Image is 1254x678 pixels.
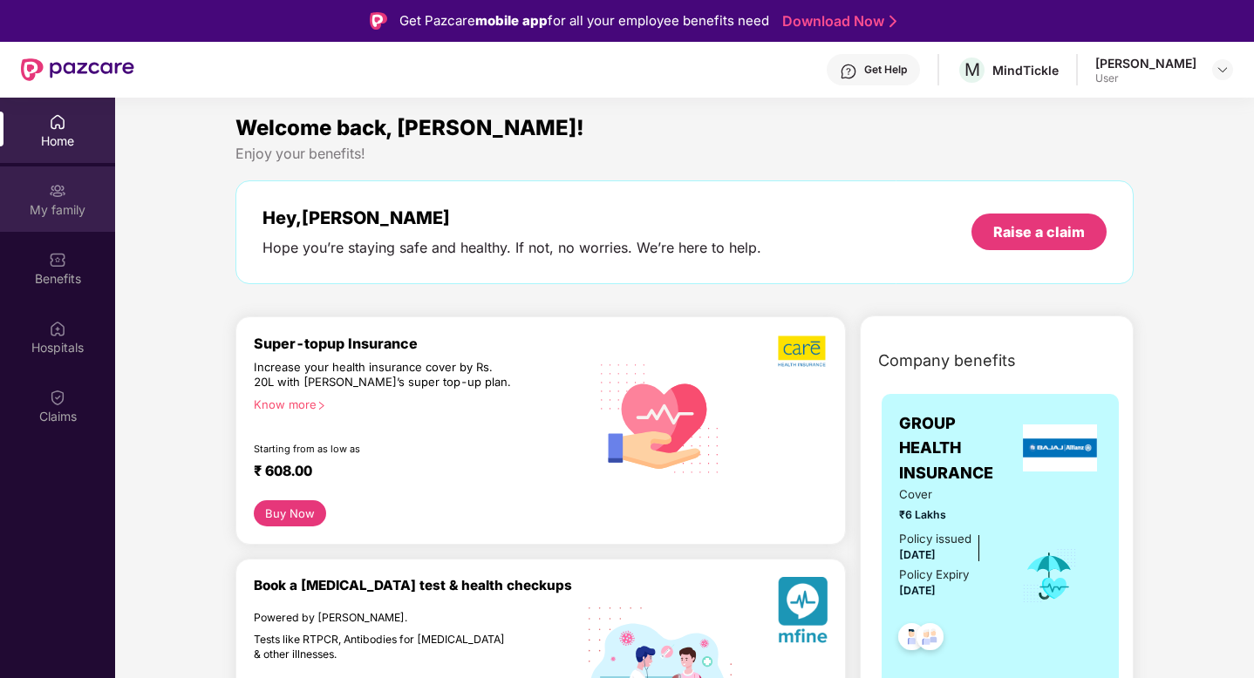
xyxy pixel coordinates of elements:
[317,401,326,410] span: right
[889,12,896,31] img: Stroke
[964,59,980,80] span: M
[49,320,66,337] img: svg+xml;base64,PHN2ZyBpZD0iSG9zcGl0YWxzIiB4bWxucz0iaHR0cDovL3d3dy53My5vcmcvMjAwMC9zdmciIHdpZHRoPS...
[235,145,1135,163] div: Enjoy your benefits!
[899,566,969,584] div: Policy Expiry
[262,207,761,228] div: Hey, [PERSON_NAME]
[782,12,891,31] a: Download Now
[778,577,828,649] img: svg+xml;base64,PHN2ZyB4bWxucz0iaHR0cDovL3d3dy53My5vcmcvMjAwMC9zdmciIHhtbG5zOnhsaW5rPSJodHRwOi8vd3...
[49,182,66,200] img: svg+xml;base64,PHN2ZyB3aWR0aD0iMjAiIGhlaWdodD0iMjAiIHZpZXdCb3g9IjAgMCAyMCAyMCIgZmlsbD0ibm9uZSIgeG...
[899,548,936,561] span: [DATE]
[864,63,907,77] div: Get Help
[899,530,971,548] div: Policy issued
[254,335,589,352] div: Super-topup Insurance
[1023,424,1098,471] img: insurerLogo
[49,251,66,268] img: svg+xml;base64,PHN2ZyBpZD0iQmVuZWZpdHMiIHhtbG5zPSJodHRwOi8vd3d3LnczLm9yZy8yMDAwL3N2ZyIgd2lkdGg9Ij...
[475,12,548,29] strong: mobile app
[878,349,1016,373] span: Company benefits
[49,113,66,131] img: svg+xml;base64,PHN2ZyBpZD0iSG9tZSIgeG1sbnM9Imh0dHA6Ly93d3cudzMub3JnLzIwMDAvc3ZnIiB3aWR0aD0iMjAiIG...
[49,389,66,406] img: svg+xml;base64,PHN2ZyBpZD0iQ2xhaW0iIHhtbG5zPSJodHRwOi8vd3d3LnczLm9yZy8yMDAwL3N2ZyIgd2lkdGg9IjIwIi...
[899,411,1019,485] span: GROUP HEALTH INSURANCE
[909,618,951,661] img: svg+xml;base64,PHN2ZyB4bWxucz0iaHR0cDovL3d3dy53My5vcmcvMjAwMC9zdmciIHdpZHRoPSI0OC45NDMiIGhlaWdodD...
[589,344,733,490] img: svg+xml;base64,PHN2ZyB4bWxucz0iaHR0cDovL3d3dy53My5vcmcvMjAwMC9zdmciIHhtbG5zOnhsaW5rPSJodHRwOi8vd3...
[1095,71,1196,85] div: User
[235,115,584,140] span: Welcome back, [PERSON_NAME]!
[21,58,134,81] img: New Pazcare Logo
[992,62,1059,78] div: MindTickle
[1021,547,1078,605] img: icon
[890,618,933,661] img: svg+xml;base64,PHN2ZyB4bWxucz0iaHR0cDovL3d3dy53My5vcmcvMjAwMC9zdmciIHdpZHRoPSI0OC45NDMiIGhlaWdodD...
[254,500,326,526] button: Buy Now
[993,222,1085,241] div: Raise a claim
[254,397,578,410] div: Know more
[262,239,761,257] div: Hope you’re staying safe and healthy. If not, no worries. We’re here to help.
[1095,55,1196,71] div: [PERSON_NAME]
[399,10,769,31] div: Get Pazcare for all your employee benefits need
[370,12,387,30] img: Logo
[254,611,514,625] div: Powered by [PERSON_NAME].
[254,360,514,390] div: Increase your health insurance cover by Rs. 20L with [PERSON_NAME]’s super top-up plan.
[899,584,936,597] span: [DATE]
[254,462,571,483] div: ₹ 608.00
[840,63,857,80] img: svg+xml;base64,PHN2ZyBpZD0iSGVscC0zMngzMiIgeG1sbnM9Imh0dHA6Ly93d3cudzMub3JnLzIwMDAvc3ZnIiB3aWR0aD...
[778,335,828,368] img: b5dec4f62d2307b9de63beb79f102df3.png
[254,577,589,593] div: Book a [MEDICAL_DATA] test & health checkups
[254,633,514,661] div: Tests like RTPCR, Antibodies for [MEDICAL_DATA] & other illnesses.
[899,506,998,523] span: ₹6 Lakhs
[899,485,998,504] span: Cover
[1216,63,1230,77] img: svg+xml;base64,PHN2ZyBpZD0iRHJvcGRvd24tMzJ4MzIiIHhtbG5zPSJodHRwOi8vd3d3LnczLm9yZy8yMDAwL3N2ZyIgd2...
[254,443,515,455] div: Starting from as low as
